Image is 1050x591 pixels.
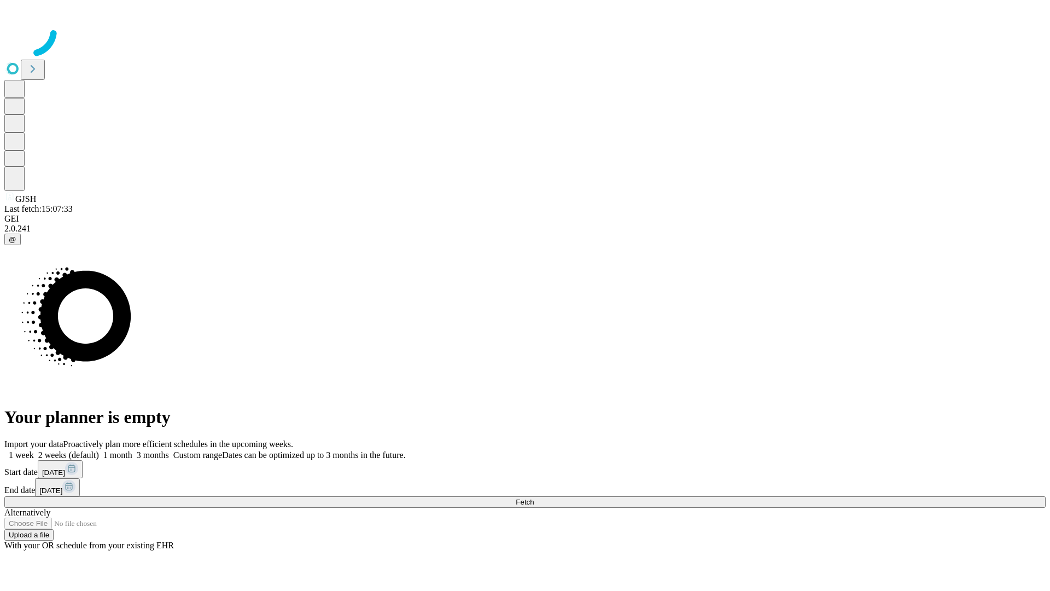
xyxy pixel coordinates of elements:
[4,407,1046,427] h1: Your planner is empty
[173,450,222,460] span: Custom range
[38,450,99,460] span: 2 weeks (default)
[4,529,54,541] button: Upload a file
[42,468,65,477] span: [DATE]
[35,478,80,496] button: [DATE]
[516,498,534,506] span: Fetch
[38,460,83,478] button: [DATE]
[9,235,16,244] span: @
[4,214,1046,224] div: GEI
[15,194,36,204] span: GJSH
[4,234,21,245] button: @
[4,460,1046,478] div: Start date
[63,439,293,449] span: Proactively plan more efficient schedules in the upcoming weeks.
[9,450,34,460] span: 1 week
[4,508,50,517] span: Alternatively
[4,478,1046,496] div: End date
[4,541,174,550] span: With your OR schedule from your existing EHR
[4,204,73,213] span: Last fetch: 15:07:33
[137,450,169,460] span: 3 months
[4,496,1046,508] button: Fetch
[222,450,405,460] span: Dates can be optimized up to 3 months in the future.
[39,486,62,495] span: [DATE]
[103,450,132,460] span: 1 month
[4,439,63,449] span: Import your data
[4,224,1046,234] div: 2.0.241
